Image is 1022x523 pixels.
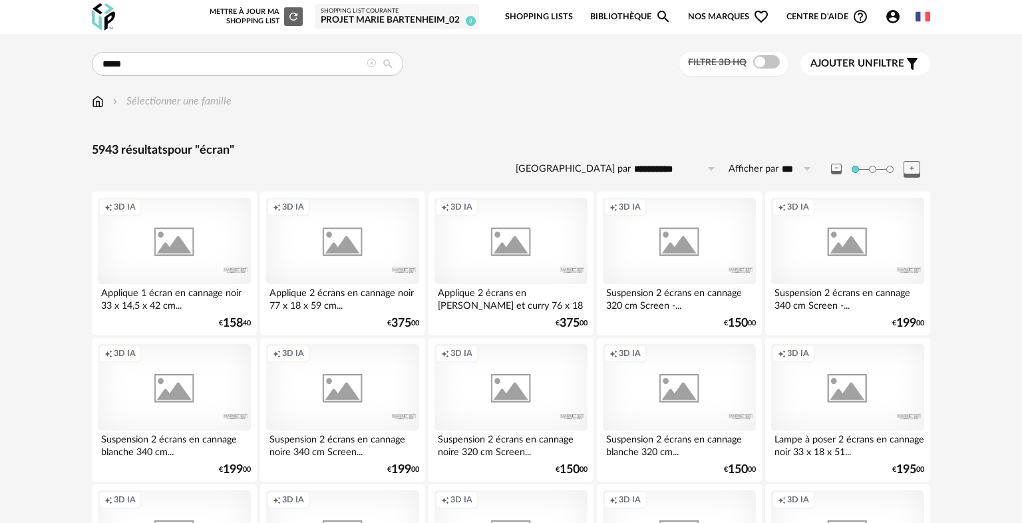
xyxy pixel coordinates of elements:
[110,94,232,109] div: Sélectionner une famille
[688,1,769,33] span: Nos marques
[786,9,868,25] span: Centre d'aideHelp Circle Outline icon
[92,94,104,109] img: svg+xml;base64,PHN2ZyB3aWR0aD0iMTYiIGhlaWdodD0iMTciIHZpZXdCb3g9IjAgMCAxNiAxNyIgZmlsbD0ibm9uZSIgeG...
[655,9,671,25] span: Magnify icon
[92,3,115,31] img: OXP
[110,94,120,109] img: svg+xml;base64,PHN2ZyB3aWR0aD0iMTYiIGhlaWdodD0iMTYiIHZpZXdCb3g9IjAgMCAxNiAxNiIgZmlsbD0ibm9uZSIgeG...
[753,9,769,25] span: Heart Outline icon
[885,9,901,25] span: Account Circle icon
[810,59,873,69] span: Ajouter un
[800,53,930,75] button: Ajouter unfiltre Filter icon
[207,7,303,26] div: Mettre à jour ma Shopping List
[590,1,671,33] a: BibliothèqueMagnify icon
[810,57,904,71] span: filtre
[852,9,868,25] span: Help Circle Outline icon
[885,9,907,25] span: Account Circle icon
[321,7,473,15] div: Shopping List courante
[321,7,473,27] a: Shopping List courante Projet Marie Bartenheim_02 3
[688,58,747,67] span: Filtre 3D HQ
[321,15,473,27] div: Projet Marie Bartenheim_02
[466,16,476,26] span: 3
[505,1,573,33] a: Shopping Lists
[904,56,920,72] span: Filter icon
[916,9,930,24] img: fr
[287,13,299,20] span: Refresh icon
